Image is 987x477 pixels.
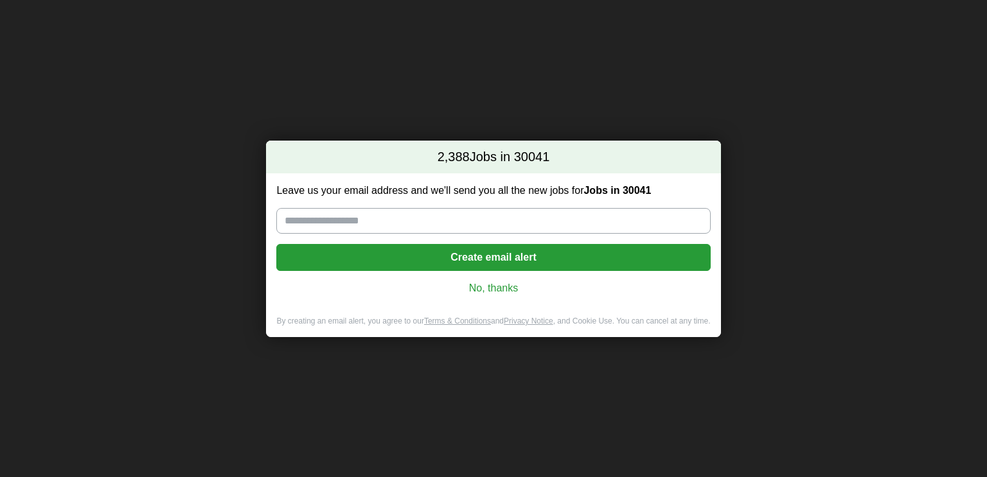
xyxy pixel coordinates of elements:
[583,185,651,196] strong: Jobs in 30041
[276,184,710,198] label: Leave us your email address and we'll send you all the new jobs for
[266,141,720,174] h2: Jobs in 30041
[424,317,491,325] a: Terms & Conditions
[504,317,553,325] a: Privacy Notice
[266,316,720,337] div: By creating an email alert, you agree to our and , and Cookie Use. You can cancel at any time.
[276,244,710,271] button: Create email alert
[438,148,470,166] span: 2,388
[287,281,700,295] a: No, thanks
